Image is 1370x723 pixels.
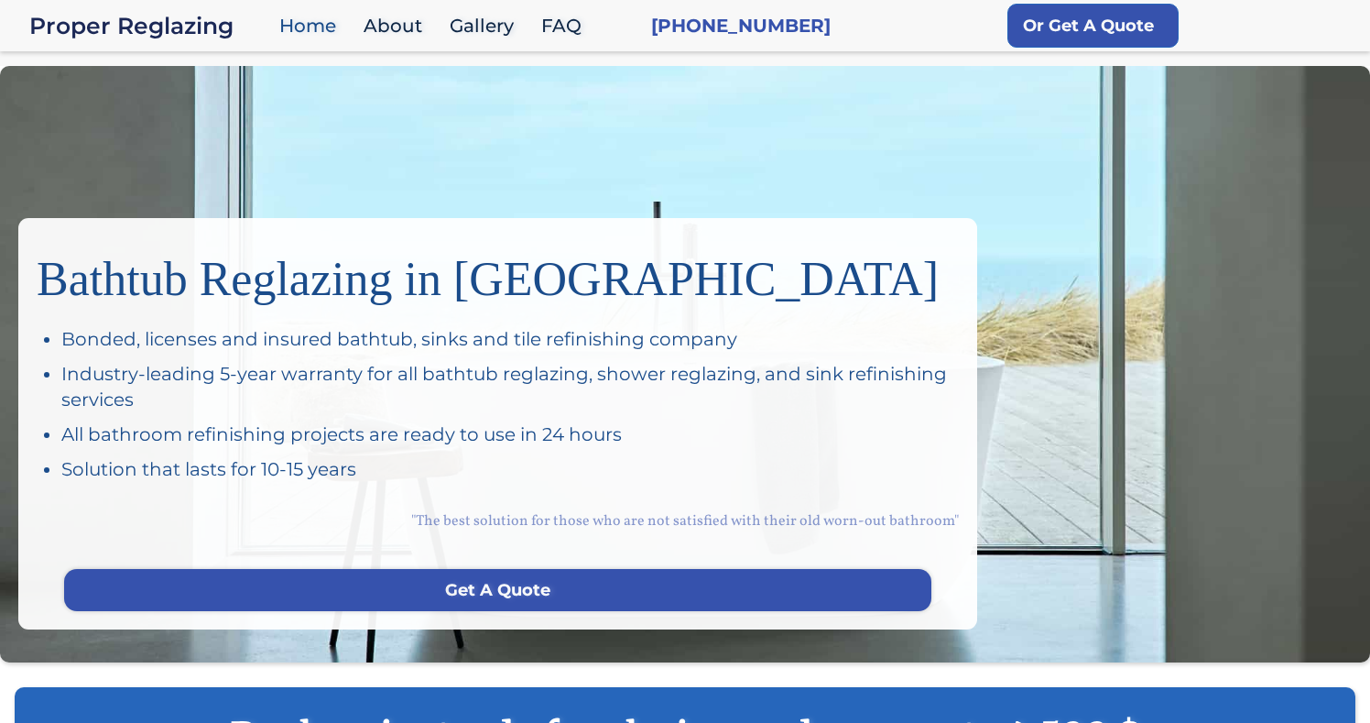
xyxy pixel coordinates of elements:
[61,422,959,447] div: All bathroom refinishing projects are ready to use in 24 hours
[61,456,959,482] div: Solution that lasts for 10-15 years
[61,326,959,352] div: Bonded, licenses and insured bathtub, sinks and tile refinishing company
[532,6,600,46] a: FAQ
[29,13,270,38] a: Proper Reglazing
[270,6,354,46] a: Home
[651,13,831,38] a: [PHONE_NUMBER]
[37,491,959,551] div: "The best solution for those who are not satisfied with their old worn-out bathroom"
[440,6,532,46] a: Gallery
[354,6,440,46] a: About
[1007,4,1179,48] a: Or Get A Quote
[64,569,931,611] a: Get A Quote
[37,236,959,308] h1: Bathtub Reglazing in [GEOGRAPHIC_DATA]
[61,361,959,412] div: Industry-leading 5-year warranty for all bathtub reglazing, shower reglazing, and sink refinishin...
